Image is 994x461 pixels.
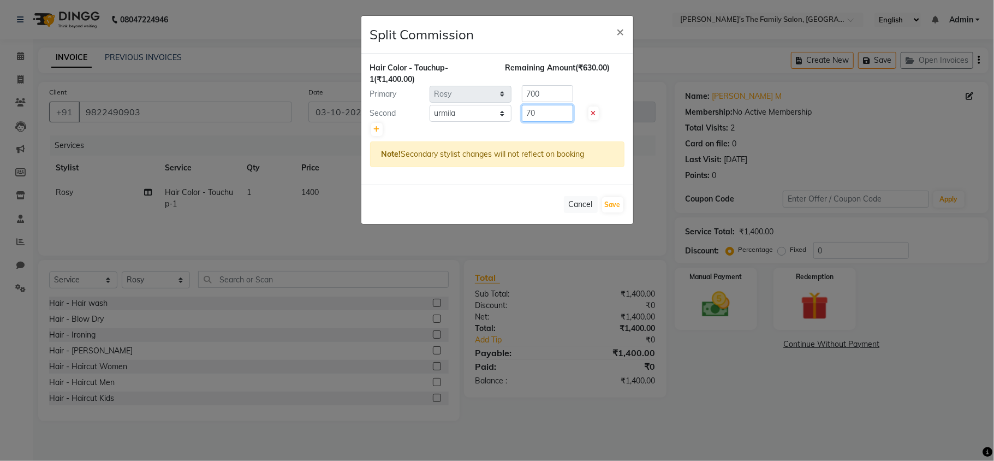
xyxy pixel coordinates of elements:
[505,63,576,73] span: Remaining Amount
[382,149,401,159] strong: Note!
[602,197,623,212] button: Save
[370,63,449,84] span: Hair Color - Touchup-1
[362,88,430,100] div: Primary
[617,23,624,39] span: ×
[608,16,633,46] button: Close
[370,141,624,167] div: Secondary stylist changes will not reflect on booking
[576,63,610,73] span: (₹630.00)
[564,196,598,213] button: Cancel
[370,25,474,44] h4: Split Commission
[362,108,430,119] div: Second
[374,74,415,84] span: (₹1,400.00)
